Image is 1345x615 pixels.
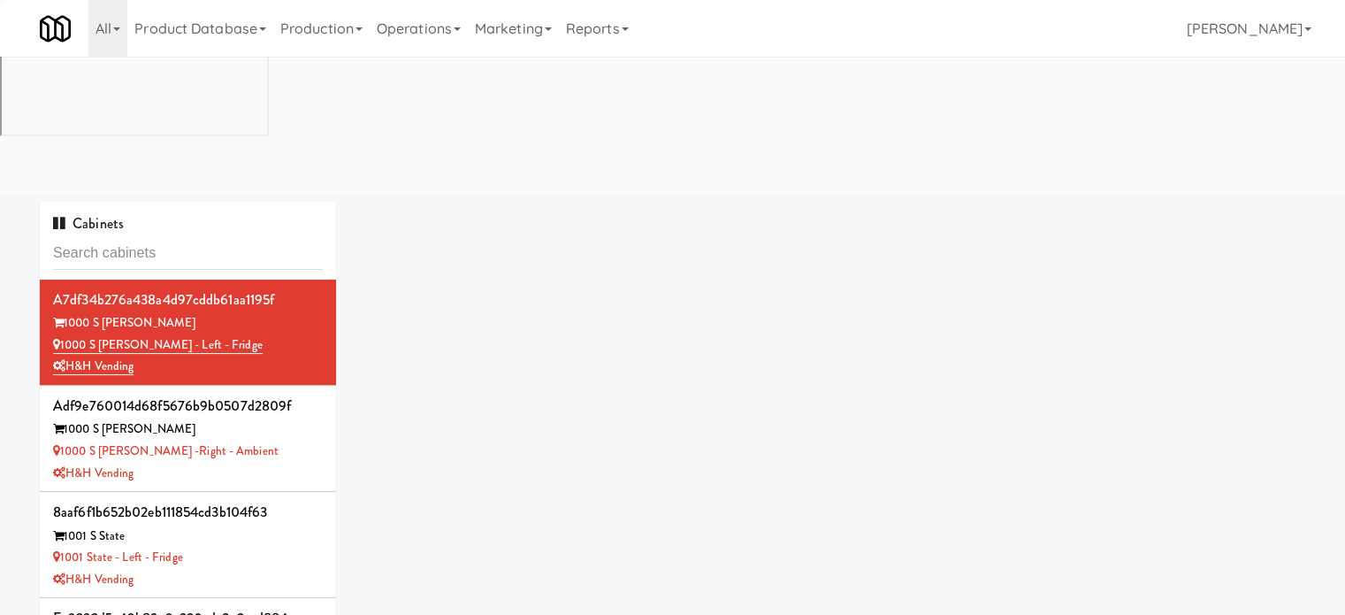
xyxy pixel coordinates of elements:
li: adf9e760014d68f5676b9b0507d2809f1000 S [PERSON_NAME] 1000 S [PERSON_NAME] -Right - AmbientH&H Ven... [40,386,336,492]
input: Search cabinets [53,237,323,270]
div: 1001 S State [53,526,323,548]
span: Cabinets [53,213,124,234]
a: 1001 State - Left - Fridge [53,549,183,565]
a: 1000 S [PERSON_NAME] - Left - Fridge [53,336,263,354]
li: 8aaf6f1b652b02eb111854cd3b104f631001 S State 1001 State - Left - FridgeH&H Vending [40,492,336,598]
img: Micromart [40,13,71,44]
li: a7df34b276a438a4d97cddb61aa1195f1000 S [PERSON_NAME] 1000 S [PERSON_NAME] - Left - FridgeH&H Vending [40,280,336,386]
a: H&H Vending [53,465,134,481]
div: a7df34b276a438a4d97cddb61aa1195f [53,287,323,313]
div: 1000 S [PERSON_NAME] [53,419,323,441]
a: H&H Vending [53,357,134,375]
div: 8aaf6f1b652b02eb111854cd3b104f63 [53,499,323,526]
div: 1000 S [PERSON_NAME] [53,312,323,334]
a: 1000 S [PERSON_NAME] -Right - Ambient [53,442,279,459]
div: adf9e760014d68f5676b9b0507d2809f [53,393,323,419]
a: H&H Vending [53,571,134,588]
